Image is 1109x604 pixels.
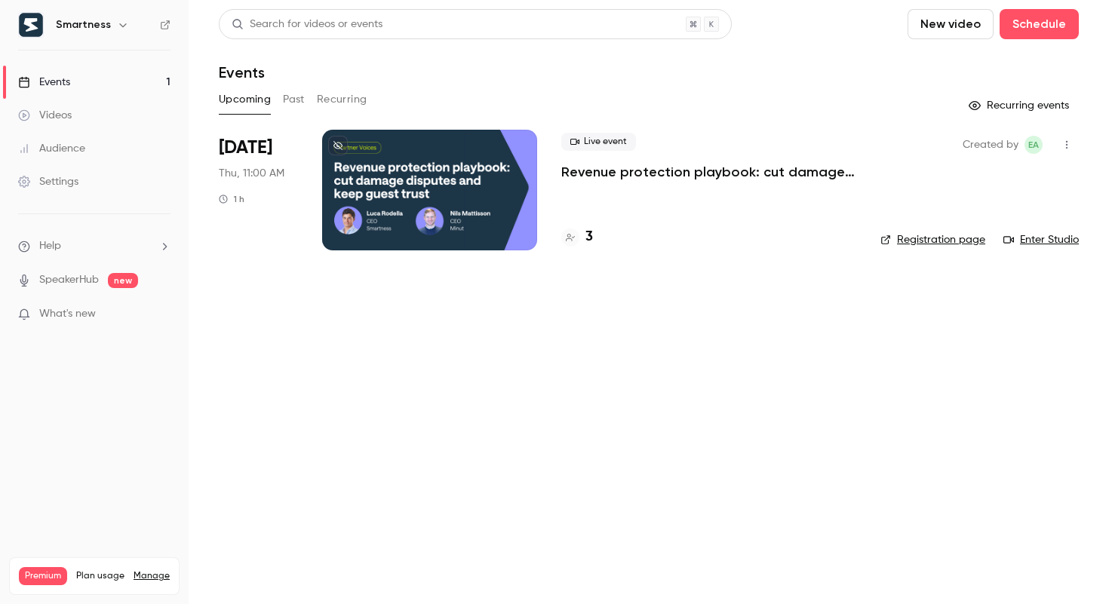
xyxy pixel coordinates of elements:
[317,87,367,112] button: Recurring
[219,130,298,250] div: Oct 23 Thu, 11:00 AM (Europe/Rome)
[18,108,72,123] div: Videos
[561,227,593,247] a: 3
[1028,136,1039,154] span: EA
[232,17,382,32] div: Search for videos or events
[1025,136,1043,154] span: Eleonora Aste
[880,232,985,247] a: Registration page
[56,17,111,32] h6: Smartness
[1003,232,1079,247] a: Enter Studio
[962,94,1079,118] button: Recurring events
[219,63,265,81] h1: Events
[108,273,138,288] span: new
[18,141,85,156] div: Audience
[219,87,271,112] button: Upcoming
[585,227,593,247] h4: 3
[39,272,99,288] a: SpeakerHub
[908,9,994,39] button: New video
[18,75,70,90] div: Events
[39,306,96,322] span: What's new
[19,13,43,37] img: Smartness
[18,238,170,254] li: help-dropdown-opener
[19,567,67,585] span: Premium
[219,193,244,205] div: 1 h
[219,136,272,160] span: [DATE]
[963,136,1018,154] span: Created by
[134,570,170,582] a: Manage
[76,570,124,582] span: Plan usage
[283,87,305,112] button: Past
[561,133,636,151] span: Live event
[18,174,78,189] div: Settings
[1000,9,1079,39] button: Schedule
[561,163,856,181] a: Revenue protection playbook: cut damage disputes and keep guest trust
[39,238,61,254] span: Help
[219,166,284,181] span: Thu, 11:00 AM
